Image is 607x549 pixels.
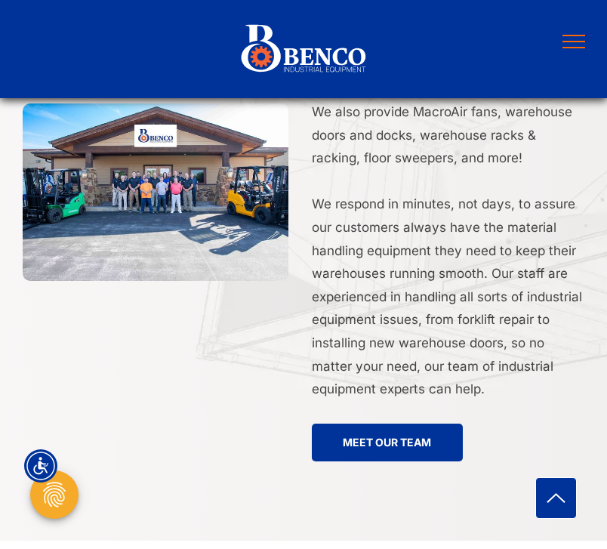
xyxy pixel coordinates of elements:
[312,424,463,461] a: MEET OUR TEAM
[23,103,288,281] img: bencoindustrial
[554,22,593,61] button: menu
[312,196,582,396] span: We respond in minutes, not days, to assure our customers always have the material handling equipm...
[24,449,57,483] div: Accessibility Menu
[343,428,431,456] span: MEET OUR TEAM
[239,19,368,80] img: Benco+Industrial_Horizontal+Logo_Reverse.svg
[312,104,572,165] span: We also provide MacroAir fans, warehouse doors and docks, warehouse racks & racking, floor sweepe...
